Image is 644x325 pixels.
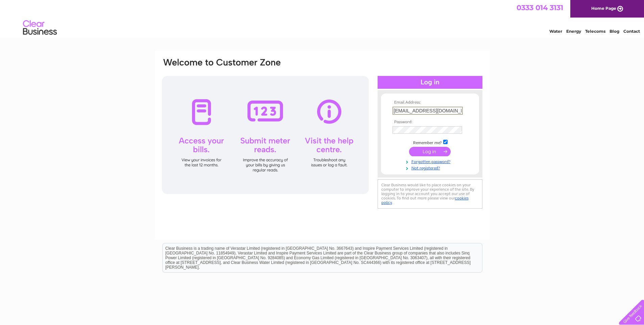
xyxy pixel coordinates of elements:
[381,196,469,205] a: cookies policy
[378,179,482,209] div: Clear Business would like to place cookies on your computer to improve your experience of the sit...
[623,29,640,34] a: Contact
[549,29,562,34] a: Water
[566,29,581,34] a: Energy
[610,29,619,34] a: Blog
[391,120,469,125] th: Password:
[585,29,605,34] a: Telecoms
[392,158,469,164] a: Forgotten password?
[392,164,469,171] a: Not registered?
[391,139,469,145] td: Remember me?
[517,3,563,12] a: 0333 014 3131
[409,147,451,156] input: Submit
[163,4,482,33] div: Clear Business is a trading name of Verastar Limited (registered in [GEOGRAPHIC_DATA] No. 3667643...
[391,100,469,105] th: Email Address:
[23,18,57,38] img: logo.png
